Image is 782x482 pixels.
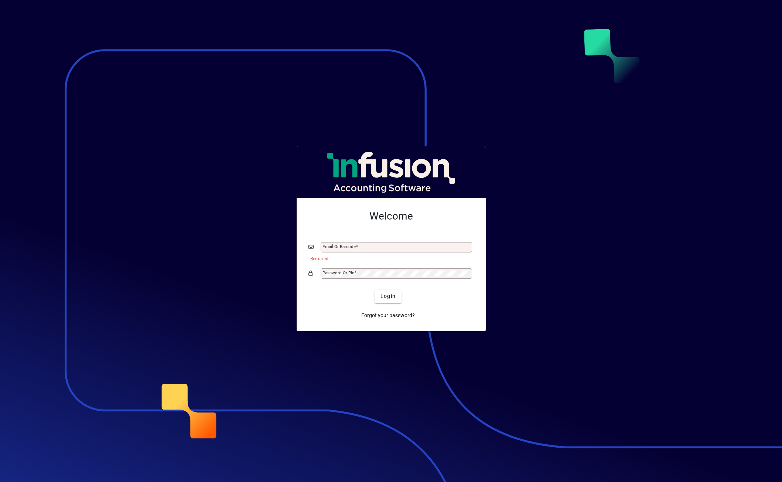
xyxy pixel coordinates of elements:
span: Login [380,292,396,300]
a: Forgot your password? [358,309,418,322]
mat-label: Email or Barcode [322,244,356,249]
button: Login [375,290,402,303]
span: Forgot your password? [361,312,415,319]
mat-error: Required [310,254,468,262]
h2: Welcome [308,210,474,223]
mat-label: Password or Pin [322,270,354,275]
